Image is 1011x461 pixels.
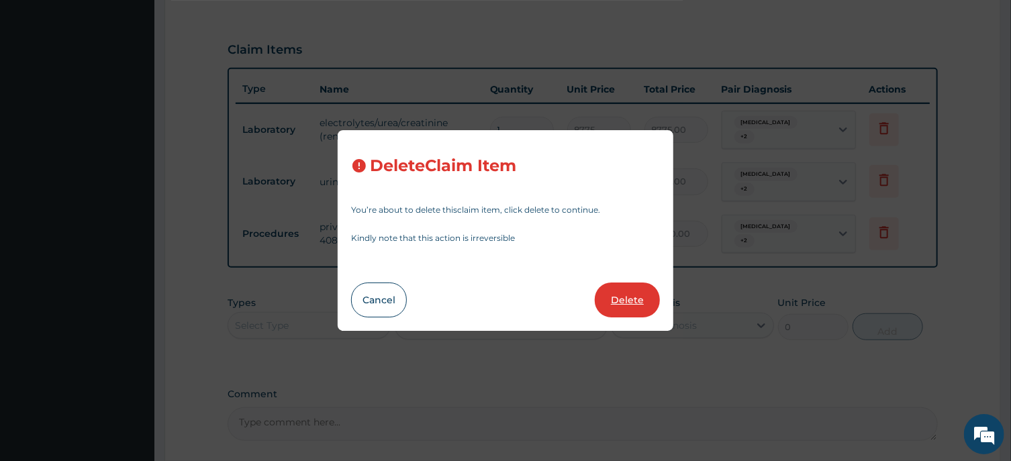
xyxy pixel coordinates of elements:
[351,234,660,242] p: Kindly note that this action is irreversible
[220,7,252,39] div: Minimize live chat window
[370,157,516,175] h3: Delete Claim Item
[7,313,256,360] textarea: Type your message and hit 'Enter'
[595,283,660,317] button: Delete
[70,75,226,93] div: Chat with us now
[351,283,407,317] button: Cancel
[25,67,54,101] img: d_794563401_company_1708531726252_794563401
[351,206,660,214] p: You’re about to delete this claim item , click delete to continue.
[78,142,185,278] span: We're online!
